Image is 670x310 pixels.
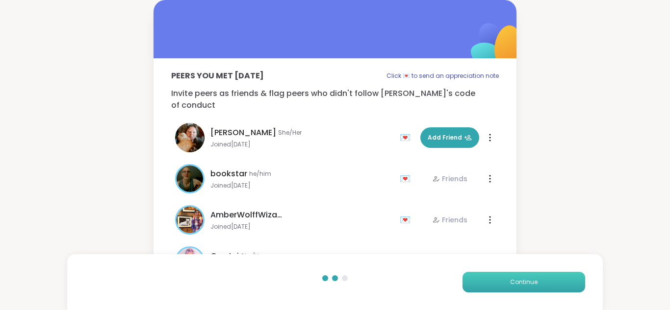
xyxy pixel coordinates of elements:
img: CeeJai [177,248,203,274]
span: CeeJai [210,250,239,262]
div: 💌 [400,130,414,145]
img: AmberWolffWizard [177,207,203,233]
div: 💌 [400,171,414,187]
span: She/Her [278,129,302,137]
div: Friends [432,215,467,225]
span: AmberWolffWizard [210,209,284,221]
div: Friends [432,174,467,184]
span: Joined [DATE] [210,141,394,148]
span: Add Friend [428,133,472,142]
span: Joined [DATE] [210,182,394,190]
div: 💌 [400,253,414,269]
div: 💌 [400,212,414,228]
span: bookstar [210,168,247,180]
button: Add Friend [420,127,479,148]
span: She/Her [241,252,264,260]
span: he/him [249,170,271,178]
button: Continue [463,272,585,292]
img: LuAnn [175,123,205,152]
img: bookstar [177,166,203,192]
span: [PERSON_NAME] [210,127,276,139]
span: Continue [510,278,538,286]
span: Joined [DATE] [210,223,394,231]
p: Peers you met [DATE] [171,70,264,82]
p: Click 💌 to send an appreciation note [387,70,499,82]
p: Invite peers as friends & flag peers who didn't follow [PERSON_NAME]'s code of conduct [171,88,499,111]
